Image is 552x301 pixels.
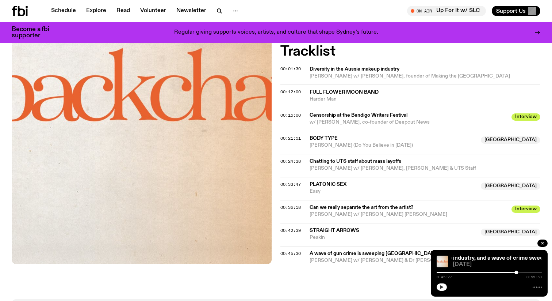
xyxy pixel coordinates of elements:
span: Interview [511,113,540,121]
a: Schedule [47,6,80,16]
span: 0:45:27 [437,275,452,279]
button: 00:12:00 [280,90,301,94]
span: [PERSON_NAME] w/ [PERSON_NAME] & Dr [PERSON_NAME] [310,258,458,263]
span: 00:36:18 [280,204,301,210]
span: 0:59:59 [526,275,542,279]
span: [GEOGRAPHIC_DATA] [481,183,540,190]
span: 00:33:47 [280,181,301,187]
span: 00:21:51 [280,135,301,141]
span: Body Type [310,136,338,141]
span: [PERSON_NAME] w/ [PERSON_NAME], founder of Making the [GEOGRAPHIC_DATA] [310,74,510,79]
span: Platonic Sex [310,182,346,187]
a: Volunteer [136,6,170,16]
button: 00:15:00 [280,113,301,117]
p: Regular giving supports voices, artists, and culture that shape Sydney’s future. [174,29,378,36]
button: 00:01:30 [280,67,301,71]
h3: Become a fbi supporter [12,26,58,39]
span: w/ [PERSON_NAME], co-founder of Deepcut News [310,120,430,125]
span: 00:42:39 [280,227,301,233]
button: Support Us [492,6,540,16]
span: [GEOGRAPHIC_DATA] [481,136,540,144]
span: Full Flower Moon Band [310,90,379,95]
button: 00:33:47 [280,183,301,187]
span: Straight Arrows [310,228,359,233]
span: 00:12:00 [280,89,301,95]
a: Newsletter [172,6,211,16]
span: Censorship at the Bendigo Writers Festival [310,112,507,119]
span: [DATE] [453,262,542,267]
button: 00:45:30 [280,252,301,256]
span: Support Us [496,8,526,14]
a: Read [112,6,134,16]
span: 00:15:00 [280,112,301,118]
span: Interview [511,206,540,213]
button: 00:24:38 [280,159,301,163]
button: 00:36:18 [280,206,301,210]
button: 00:42:39 [280,229,301,233]
button: 00:21:51 [280,136,301,140]
span: [PERSON_NAME] w/ [PERSON_NAME] [PERSON_NAME] [310,212,447,217]
span: [PERSON_NAME] w/ [PERSON_NAME], [PERSON_NAME] & UTS Staff [310,166,476,171]
span: Harder Man [310,96,540,103]
span: Chatting to UTS staff about mass layoffs [310,158,536,165]
span: 00:01:30 [280,66,301,72]
span: A wave of gun crime is sweeping [GEOGRAPHIC_DATA] [310,250,536,257]
button: On AirUp For It w/ SLC [407,6,486,16]
span: 00:45:30 [280,251,301,256]
span: Can we really separate the art from the artist? [310,204,507,211]
span: 00:24:38 [280,158,301,164]
span: [PERSON_NAME] (Do You Believe in [DATE]) [310,142,476,149]
span: Diversity in the Aussie makeup industry [310,66,536,73]
h2: Tracklist [280,45,540,58]
span: Easy [310,188,476,195]
span: [GEOGRAPHIC_DATA] [481,229,540,236]
span: Peakin [310,234,476,241]
a: Explore [82,6,111,16]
